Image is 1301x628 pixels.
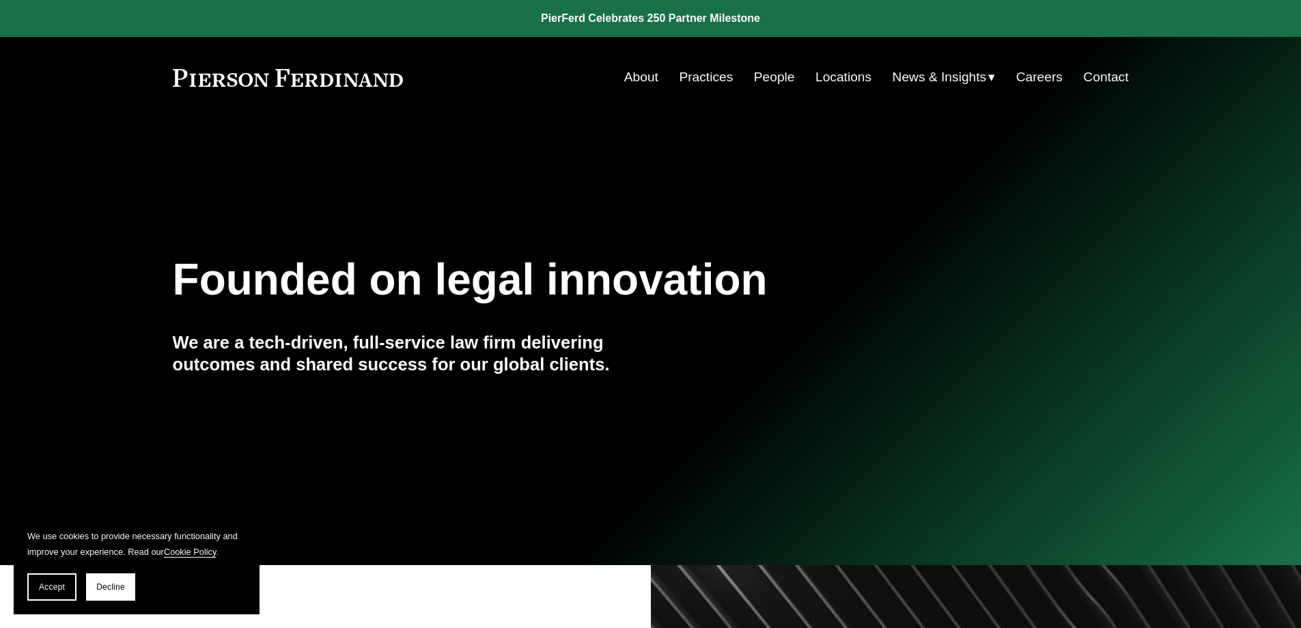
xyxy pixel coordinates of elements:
[815,64,871,90] a: Locations
[624,64,658,90] a: About
[1083,64,1128,90] a: Contact
[679,64,733,90] a: Practices
[1016,64,1063,90] a: Careers
[164,547,216,557] a: Cookie Policy
[173,255,970,305] h1: Founded on legal innovation
[893,66,987,90] span: News & Insights
[27,528,246,560] p: We use cookies to provide necessary functionality and improve your experience. Read our .
[754,64,795,90] a: People
[893,64,996,90] a: folder dropdown
[96,582,125,592] span: Decline
[86,573,135,601] button: Decline
[173,331,651,376] h4: We are a tech-driven, full-service law firm delivering outcomes and shared success for our global...
[27,573,76,601] button: Accept
[14,515,260,614] section: Cookie banner
[39,582,65,592] span: Accept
